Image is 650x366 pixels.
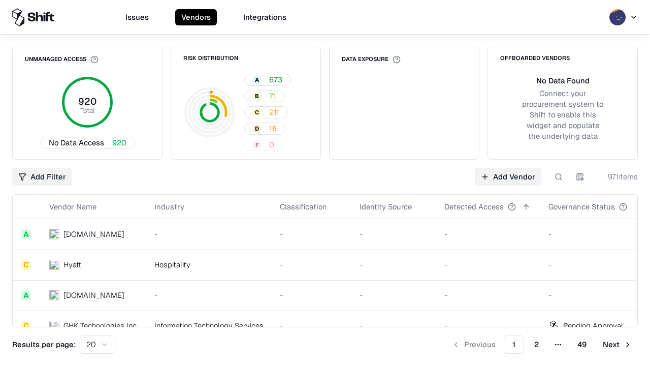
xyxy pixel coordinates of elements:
[25,55,99,64] div: Unmanaged Access
[21,321,31,331] div: C
[49,229,59,239] img: intrado.com
[548,259,643,270] div: -
[63,229,124,239] div: [DOMAIN_NAME]
[342,55,401,64] div: Data Exposure
[360,320,428,331] div: -
[78,96,96,107] tspan: 920
[49,290,59,300] img: primesec.co.il
[253,108,261,116] div: C
[269,74,282,85] span: 673
[500,55,570,61] div: Offboarded Vendors
[49,321,59,331] img: GHK Technologies Inc.
[280,229,343,239] div: -
[280,290,343,300] div: -
[521,88,605,142] div: Connect your procurement system to Shift to enable this widget and populate the underlying data
[444,290,532,300] div: -
[548,229,643,239] div: -
[444,320,532,331] div: -
[154,320,264,331] div: Information Technology Services
[269,107,279,117] span: 211
[112,137,126,148] span: 920
[21,229,31,239] div: A
[244,106,288,118] button: C211
[280,201,327,212] div: Classification
[21,260,31,270] div: C
[154,229,264,239] div: -
[253,92,261,100] div: B
[475,168,541,186] a: Add Vendor
[237,9,292,25] button: Integrations
[444,259,532,270] div: -
[269,90,276,101] span: 71
[504,335,524,354] button: 1
[360,229,428,239] div: -
[597,171,638,182] div: 971 items
[49,137,104,148] span: No Data Access
[175,9,217,25] button: Vendors
[49,260,59,270] img: Hyatt
[21,290,31,300] div: A
[526,335,547,354] button: 2
[253,76,261,84] div: A
[80,106,94,115] tspan: Total
[444,229,532,239] div: -
[269,123,277,134] span: 16
[63,320,138,331] div: GHK Technologies Inc.
[63,259,81,270] div: Hyatt
[154,259,264,270] div: Hospitality
[49,201,96,212] div: Vendor Name
[597,335,638,354] button: Next
[40,137,135,149] button: No Data Access920
[360,290,428,300] div: -
[280,259,343,270] div: -
[444,201,504,212] div: Detected Access
[548,201,615,212] div: Governance Status
[280,320,343,331] div: -
[244,123,285,135] button: D16
[446,335,638,354] nav: pagination
[536,75,590,86] div: No Data Found
[244,74,291,86] button: A673
[154,201,184,212] div: Industry
[253,125,261,133] div: D
[360,201,412,212] div: Identity Source
[119,9,155,25] button: Issues
[563,320,623,331] div: Pending Approval
[548,290,643,300] div: -
[12,168,72,186] button: Add Filter
[63,290,124,300] div: [DOMAIN_NAME]
[12,339,76,350] p: Results per page:
[183,55,238,61] div: Risk Distribution
[154,290,264,300] div: -
[569,335,595,354] button: 49
[244,90,285,102] button: B71
[360,259,428,270] div: -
